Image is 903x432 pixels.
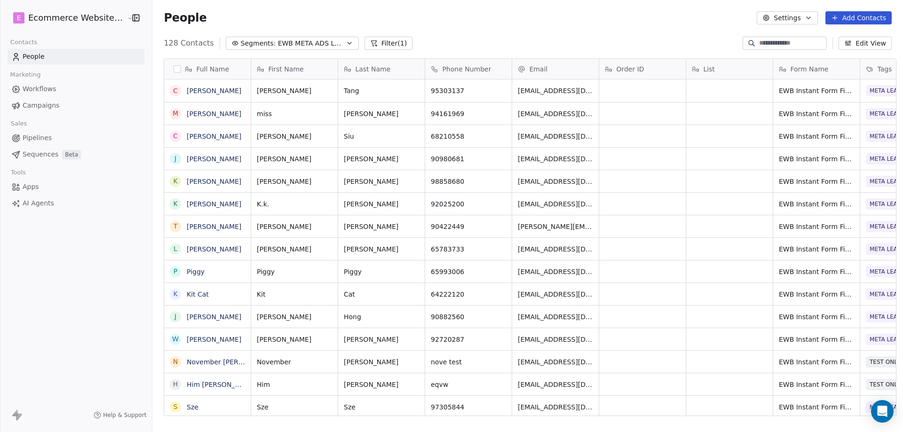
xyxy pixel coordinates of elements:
span: 65783733 [431,244,506,254]
a: [PERSON_NAME] [187,133,241,140]
span: [EMAIL_ADDRESS][DOMAIN_NAME] [518,290,593,299]
div: K [174,289,178,299]
span: 92720287 [431,335,506,344]
div: L [174,244,177,254]
span: [PERSON_NAME] [344,177,419,186]
span: [PERSON_NAME] [344,244,419,254]
button: EEcommerce Website Builder [11,10,120,26]
div: S [174,402,178,412]
div: grid [164,79,251,416]
span: EWB Instant Form Final [779,380,854,389]
span: Segments: [241,39,276,48]
span: Cat [344,290,419,299]
a: [PERSON_NAME] [187,110,241,118]
span: List [703,64,714,74]
span: [PERSON_NAME] [257,86,332,95]
span: Sze [344,402,419,412]
div: First Name [251,59,338,79]
span: nove test [431,357,506,367]
span: EWB Instant Form Final [779,402,854,412]
span: [EMAIL_ADDRESS][DOMAIN_NAME] [518,267,593,276]
span: [EMAIL_ADDRESS][DOMAIN_NAME] [518,109,593,118]
span: EWB Instant Form Final [779,132,854,141]
span: [PERSON_NAME] [344,199,419,209]
span: 98858680 [431,177,506,186]
span: [PERSON_NAME][EMAIL_ADDRESS][PERSON_NAME][DOMAIN_NAME] [518,222,593,231]
a: Piggy [187,268,205,275]
a: Him [PERSON_NAME] [187,381,257,388]
div: Email [512,59,599,79]
span: Help & Support [103,411,146,419]
span: [PERSON_NAME] [257,312,332,322]
span: [PERSON_NAME] [344,335,419,344]
span: 128 Contacts [164,38,214,49]
a: People [8,49,144,64]
span: EWB Instant Form Final [779,244,854,254]
span: EWB Instant Form Final [779,109,854,118]
span: [PERSON_NAME] [344,357,419,367]
span: Beta [62,150,81,159]
span: Hong [344,312,419,322]
span: [PERSON_NAME] [257,244,332,254]
span: eqvw [431,380,506,389]
span: AI Agents [23,198,54,208]
span: EWB Instant Form Final [779,312,854,322]
span: Workflows [23,84,56,94]
span: [PERSON_NAME] [257,335,332,344]
a: [PERSON_NAME] [187,178,241,185]
span: [EMAIL_ADDRESS][DOMAIN_NAME] [518,154,593,164]
a: Workflows [8,81,144,97]
span: [EMAIL_ADDRESS][DOMAIN_NAME] [518,132,593,141]
span: [EMAIL_ADDRESS][DOMAIN_NAME] [518,244,593,254]
span: [PERSON_NAME] [344,222,419,231]
a: Help & Support [94,411,146,419]
span: Him [257,380,332,389]
span: Email [529,64,547,74]
div: K [174,176,178,186]
div: Last Name [338,59,425,79]
span: Ecommerce Website Builder [28,12,125,24]
span: [EMAIL_ADDRESS][DOMAIN_NAME] [518,357,593,367]
button: Settings [757,11,817,24]
a: [PERSON_NAME] [187,245,241,253]
span: [EMAIL_ADDRESS][DOMAIN_NAME] [518,312,593,322]
span: Siu [344,132,419,141]
div: W [172,334,179,344]
span: Marketing [6,68,45,82]
span: Apps [23,182,39,192]
span: Contacts [6,35,41,49]
span: Kit [257,290,332,299]
a: [PERSON_NAME] [187,155,241,163]
a: Pipelines [8,130,144,146]
span: 94161969 [431,109,506,118]
span: [EMAIL_ADDRESS][DOMAIN_NAME] [518,177,593,186]
span: Last Name [355,64,390,74]
span: EWB Instant Form Final [779,177,854,186]
span: 68210558 [431,132,506,141]
span: EWB Instant Form Final [779,335,854,344]
span: Order ID [616,64,644,74]
a: SequencesBeta [8,147,144,162]
span: 65993006 [431,267,506,276]
a: Kit Cat [187,291,209,298]
a: Apps [8,179,144,195]
button: Edit View [839,37,892,50]
span: 92025200 [431,199,506,209]
span: EWB Instant Form Final [779,267,854,276]
span: 97305844 [431,402,506,412]
span: E [17,13,21,23]
span: EWB META ADS LEADS [278,39,344,48]
button: Add Contacts [825,11,892,24]
span: 90882560 [431,312,506,322]
div: P [174,267,177,276]
span: [EMAIL_ADDRESS][DOMAIN_NAME] [518,380,593,389]
span: Pipelines [23,133,52,143]
span: [PERSON_NAME] [257,177,332,186]
span: Sales [7,117,31,131]
span: November [257,357,332,367]
span: EWB Instant Form Final [779,290,854,299]
div: Order ID [599,59,686,79]
div: H [173,379,178,389]
a: [PERSON_NAME] [187,223,241,230]
a: AI Agents [8,196,144,211]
